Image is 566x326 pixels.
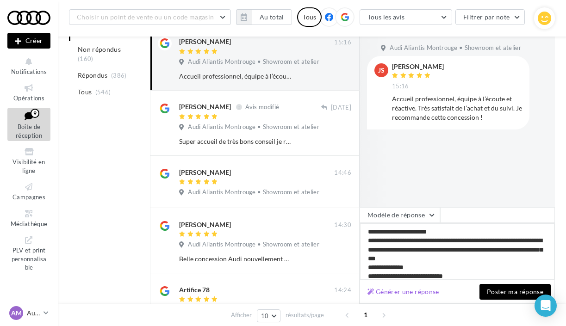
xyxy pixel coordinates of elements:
[188,123,319,131] span: Audi Aliantis Montrouge • Showroom et atelier
[334,38,351,47] span: 15:16
[179,72,291,81] div: Accueil professionnel, équipe à l’écoute et réactive. Très satisfait de l’achat et du suivi. Je r...
[479,284,551,300] button: Poster ma réponse
[95,88,111,96] span: (546)
[7,233,50,273] a: PLV et print personnalisable
[252,9,292,25] button: Au total
[7,180,50,203] a: Campagnes
[535,295,557,317] div: Open Intercom Messenger
[7,33,50,49] button: Créer
[69,9,231,25] button: Choisir un point de vente ou un code magasin
[16,123,42,139] span: Boîte de réception
[27,308,40,318] p: Audi MONTROUGE
[179,137,291,146] div: Super accueil de très bons conseil je recommande ce sont de vrais pro..
[261,312,269,320] span: 10
[11,220,48,228] span: Médiathèque
[188,188,319,197] span: Audi Aliantis Montrouge • Showroom et atelier
[360,9,452,25] button: Tous les avis
[12,245,47,271] span: PLV et print personnalisable
[179,102,231,111] div: [PERSON_NAME]
[12,158,45,174] span: Visibilité en ligne
[179,220,231,229] div: [PERSON_NAME]
[7,145,50,176] a: Visibilité en ligne
[231,311,252,320] span: Afficher
[188,240,319,249] span: Audi Aliantis Montrouge • Showroom et atelier
[7,304,50,322] a: AM Audi MONTROUGE
[297,7,322,27] div: Tous
[78,45,121,54] span: Non répondus
[7,108,50,141] a: Boîte de réception9
[7,55,50,77] button: Notifications
[31,109,39,118] div: 9
[286,311,324,320] span: résultats/page
[392,94,522,122] div: Accueil professionnel, équipe à l’écoute et réactive. Très satisfait de l’achat et du suivi. Je r...
[392,82,409,91] span: 15:16
[367,13,405,21] span: Tous les avis
[334,286,351,295] span: 14:24
[77,13,214,21] span: Choisir un point de vente ou un code magasin
[13,94,44,102] span: Opérations
[257,309,280,322] button: 10
[334,221,351,229] span: 14:30
[11,68,47,75] span: Notifications
[334,169,351,177] span: 14:46
[7,33,50,49] div: Nouvelle campagne
[360,207,440,223] button: Modèle de réponse
[12,193,45,201] span: Campagnes
[7,81,50,104] a: Opérations
[188,58,319,66] span: Audi Aliantis Montrouge • Showroom et atelier
[179,254,291,264] div: Belle concession Audi nouvellement rénovée! Merci aux équipes de vente et après-vente!
[179,168,231,177] div: [PERSON_NAME]
[179,37,231,46] div: [PERSON_NAME]
[364,286,443,297] button: Générer une réponse
[455,9,525,25] button: Filtrer par note
[378,66,385,75] span: JS
[78,87,92,97] span: Tous
[331,104,351,112] span: [DATE]
[179,285,210,295] div: Artifice 78
[11,308,22,318] span: AM
[392,63,444,70] div: [PERSON_NAME]
[7,207,50,229] a: Médiathèque
[236,9,292,25] button: Au total
[78,55,93,62] span: (160)
[358,308,373,322] span: 1
[390,44,521,52] span: Audi Aliantis Montrouge • Showroom et atelier
[245,103,279,111] span: Avis modifié
[78,71,108,80] span: Répondus
[111,72,127,79] span: (386)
